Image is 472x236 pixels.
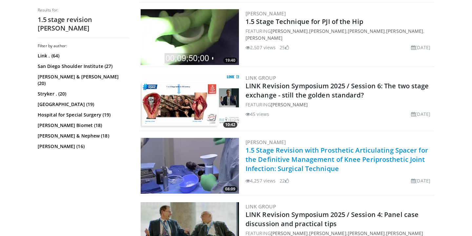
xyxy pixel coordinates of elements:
[38,143,128,150] a: [PERSON_NAME] (16)
[280,177,289,184] li: 22
[38,133,128,139] a: [PERSON_NAME] & Nephew (18)
[38,101,128,108] a: [GEOGRAPHIC_DATA] (19)
[38,74,128,87] a: [PERSON_NAME] & [PERSON_NAME] (20)
[38,53,128,59] a: Link . (64)
[38,112,128,118] a: Hospital for Special Surgery (19)
[246,35,283,41] a: [PERSON_NAME]
[141,9,239,65] a: 19:40
[246,17,363,26] a: 1.5 Stage Technique for PJI of the Hip
[411,177,430,184] li: [DATE]
[246,203,276,210] a: LINK Group
[246,111,269,118] li: 45 views
[280,44,289,51] li: 25
[411,111,430,118] li: [DATE]
[38,8,129,13] p: Results for:
[246,28,433,41] div: FEATURING , , , ,
[246,44,276,51] li: 2,507 views
[141,9,239,65] img: 8d49b616-cb7e-4841-a8aa-7b4d1dabb8fc.300x170_q85_crop-smart_upscale.jpg
[38,43,129,49] h3: Filter by author:
[38,63,128,70] a: San Diego Shoulder Institute (27)
[246,139,286,145] a: [PERSON_NAME]
[348,28,385,34] a: [PERSON_NAME]
[141,138,239,194] a: 08:09
[141,74,239,129] a: 10:42
[386,28,423,34] a: [PERSON_NAME]
[411,44,430,51] li: [DATE]
[223,57,237,63] span: 19:40
[38,122,128,129] a: [PERSON_NAME] Biomet (18)
[141,138,239,194] img: 9a438204-66ba-43f0-86a5-871c573143bf.300x170_q85_crop-smart_upscale.jpg
[141,74,239,129] img: a840b7ca-0220-4ab1-a689-5f5f594b31ca.300x170_q85_crop-smart_upscale.jpg
[223,122,237,128] span: 10:42
[246,101,433,108] div: FEATURING
[246,81,429,99] a: LINK Revision Symposium 2025 / Session 6: The two stage exchange - still the golden standard?
[246,75,276,81] a: LINK Group
[38,91,128,97] a: Stryker . (20)
[271,101,308,108] a: [PERSON_NAME]
[223,186,237,192] span: 08:09
[246,177,276,184] li: 4,257 views
[309,28,346,34] a: [PERSON_NAME]
[246,210,419,228] a: LINK Revision Symposium 2025 / Session 4: Panel case discussion and practical tips
[38,15,129,32] h2: 1.5 stage revision [PERSON_NAME]
[271,28,308,34] a: [PERSON_NAME]
[246,146,428,173] a: 1.5 Stage Revision with Prosthetic Articulating Spacer for the Definitive Management of Knee Peri...
[246,10,286,17] a: [PERSON_NAME]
